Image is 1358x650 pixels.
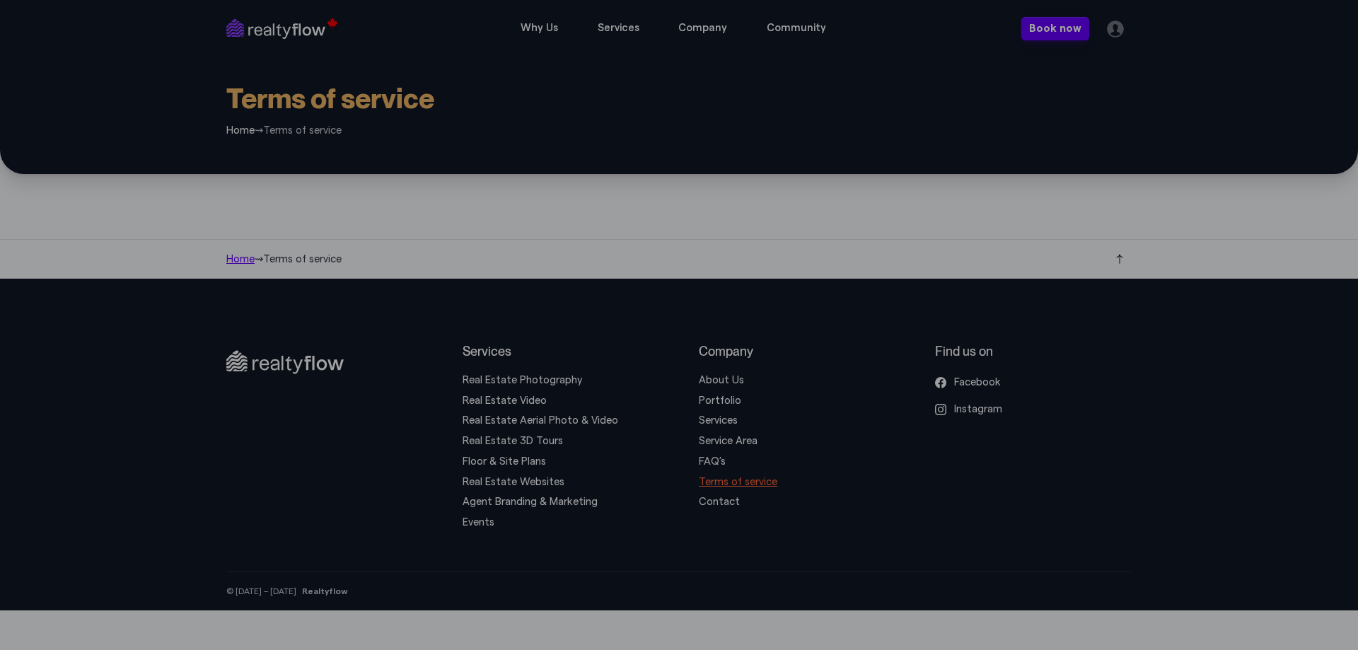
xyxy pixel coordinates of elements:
a: About Us [699,375,744,385]
a: Terms of service [699,477,777,487]
span: Facebook [954,376,1001,389]
a: Real Estate Photography [463,375,582,385]
h1: Terms of service [226,82,817,115]
span: © [DATE] – [DATE] [226,587,296,596]
span: Company [667,17,739,40]
a: Portfolio [699,395,741,406]
a: Real Estate Aerial Photo & Video [463,415,618,426]
a: Full agency services for realtors and real estate in Calgary Canada. [226,18,325,39]
a: Home [226,125,255,136]
a: Book now [1021,17,1089,40]
span: Community [755,17,837,40]
span: ⇝ [255,254,263,265]
span: ⇝ [255,125,263,136]
strong: Realtyflow [302,587,348,596]
nav: breadcrumbs [226,124,817,139]
nav: breadcrumbs [226,253,342,266]
a: Real Estate Websites [463,477,564,487]
a: Agent Branding & Marketing [463,497,598,507]
a: Floor & Site Plans [463,456,546,467]
span: Services [586,17,651,40]
span: Company [699,344,753,359]
span: Terms of service [263,254,342,265]
a: Instagram [935,403,1052,416]
a: Facebook [935,376,1052,389]
a: Real Estate 3D Tours [463,436,563,446]
a: Service Area [699,436,758,446]
a: Real Estate Video [463,395,547,406]
span: Book now [1029,23,1081,35]
span: Find us on [935,344,993,359]
a: Home [226,254,255,265]
a: Events [463,517,494,528]
span: Instagram [954,403,1002,416]
a: Contact [699,497,740,507]
a: Services [699,415,738,426]
span: Services [463,344,511,359]
span: Why Us [509,17,570,40]
span: Terms of service [263,125,342,136]
a: FAQ’s [699,456,726,467]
